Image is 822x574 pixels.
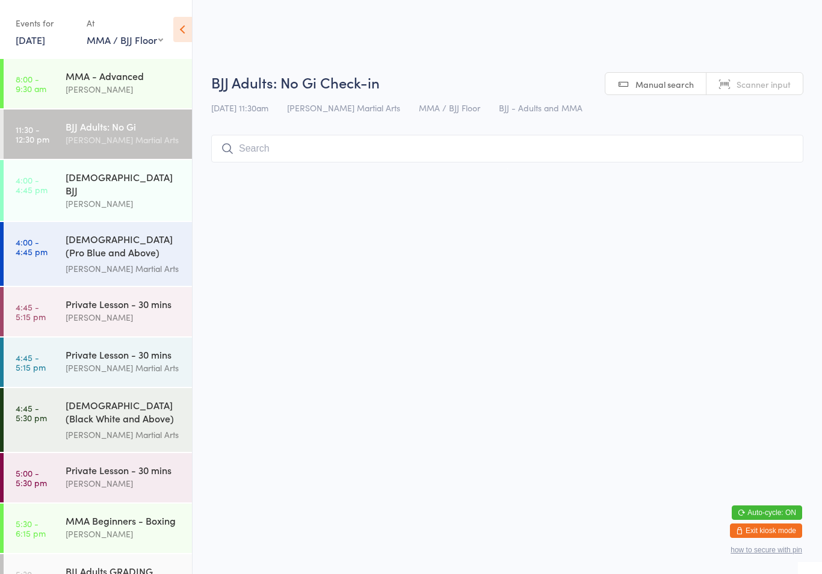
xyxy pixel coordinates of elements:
[4,160,192,221] a: 4:00 -4:45 pm[DEMOGRAPHIC_DATA] BJJ[PERSON_NAME]
[16,175,48,194] time: 4:00 - 4:45 pm
[4,59,192,108] a: 8:00 -9:30 amMMA - Advanced[PERSON_NAME]
[732,505,802,520] button: Auto-cycle: ON
[66,170,182,197] div: [DEMOGRAPHIC_DATA] BJJ
[87,33,163,46] div: MMA / BJJ Floor
[16,74,46,93] time: 8:00 - 9:30 am
[87,13,163,33] div: At
[66,232,182,262] div: [DEMOGRAPHIC_DATA] (Pro Blue and Above) Freestyle Martial Arts
[66,82,182,96] div: [PERSON_NAME]
[16,403,47,422] time: 4:45 - 5:30 pm
[4,338,192,387] a: 4:45 -5:15 pmPrivate Lesson - 30 mins[PERSON_NAME] Martial Arts
[66,310,182,324] div: [PERSON_NAME]
[66,69,182,82] div: MMA - Advanced
[66,133,182,147] div: [PERSON_NAME] Martial Arts
[66,514,182,527] div: MMA Beginners - Boxing
[4,388,192,452] a: 4:45 -5:30 pm[DEMOGRAPHIC_DATA] (Black White and Above) Freestyle Martial ...[PERSON_NAME] Martia...
[16,519,46,538] time: 5:30 - 6:15 pm
[16,13,75,33] div: Events for
[66,361,182,375] div: [PERSON_NAME] Martial Arts
[66,398,182,428] div: [DEMOGRAPHIC_DATA] (Black White and Above) Freestyle Martial ...
[4,504,192,553] a: 5:30 -6:15 pmMMA Beginners - Boxing[PERSON_NAME]
[66,297,182,310] div: Private Lesson - 30 mins
[16,302,46,321] time: 4:45 - 5:15 pm
[66,477,182,490] div: [PERSON_NAME]
[211,102,268,114] span: [DATE] 11:30am
[211,72,803,92] h2: BJJ Adults: No Gi Check-in
[66,197,182,211] div: [PERSON_NAME]
[4,222,192,286] a: 4:00 -4:45 pm[DEMOGRAPHIC_DATA] (Pro Blue and Above) Freestyle Martial Arts[PERSON_NAME] Martial ...
[4,287,192,336] a: 4:45 -5:15 pmPrivate Lesson - 30 mins[PERSON_NAME]
[737,78,791,90] span: Scanner input
[66,428,182,442] div: [PERSON_NAME] Martial Arts
[66,463,182,477] div: Private Lesson - 30 mins
[211,135,803,162] input: Search
[287,102,400,114] span: [PERSON_NAME] Martial Arts
[4,453,192,502] a: 5:00 -5:30 pmPrivate Lesson - 30 mins[PERSON_NAME]
[16,237,48,256] time: 4:00 - 4:45 pm
[635,78,694,90] span: Manual search
[66,348,182,361] div: Private Lesson - 30 mins
[730,523,802,538] button: Exit kiosk mode
[66,262,182,276] div: [PERSON_NAME] Martial Arts
[16,353,46,372] time: 4:45 - 5:15 pm
[499,102,583,114] span: BJJ - Adults and MMA
[4,110,192,159] a: 11:30 -12:30 pmBJJ Adults: No Gi[PERSON_NAME] Martial Arts
[16,468,47,487] time: 5:00 - 5:30 pm
[731,546,802,554] button: how to secure with pin
[66,527,182,541] div: [PERSON_NAME]
[16,125,49,144] time: 11:30 - 12:30 pm
[16,33,45,46] a: [DATE]
[419,102,480,114] span: MMA / BJJ Floor
[66,120,182,133] div: BJJ Adults: No Gi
